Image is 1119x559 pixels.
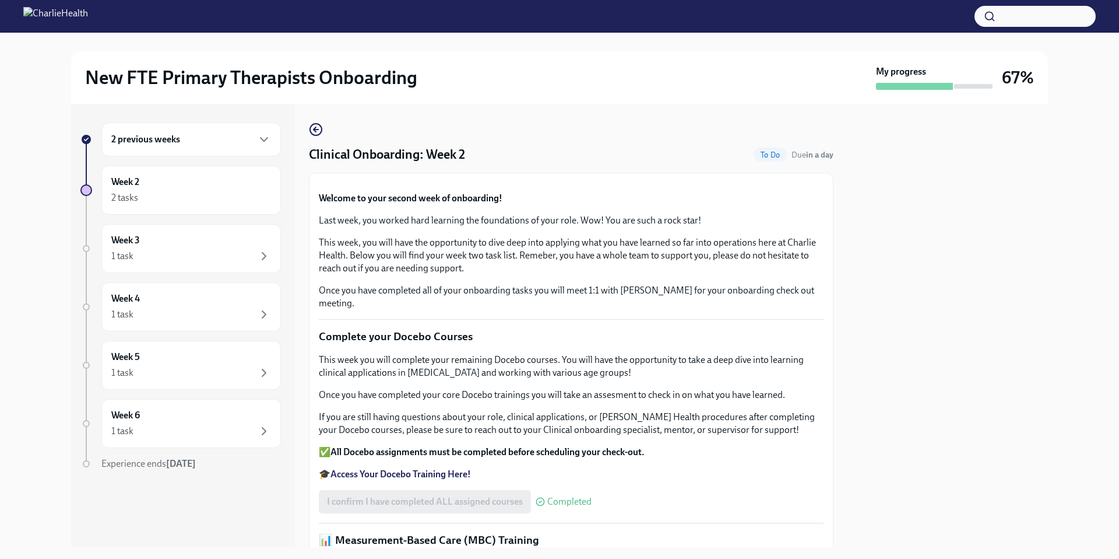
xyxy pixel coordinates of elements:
span: September 27th, 2025 10:00 [791,149,833,160]
a: Week 22 tasks [80,166,281,215]
p: Complete your Docebo Courses [319,329,824,344]
div: 2 tasks [111,191,138,204]
div: 1 task [111,308,133,321]
p: Once you have completed your core Docebo trainings you will take an assesment to check in on what... [319,389,824,401]
a: Week 41 task [80,282,281,331]
a: Week 31 task [80,224,281,273]
strong: in a day [806,150,833,160]
strong: My progress [876,65,926,78]
p: If you are still having questions about your role, clinical applications, or [PERSON_NAME] Health... [319,411,824,436]
p: Last week, you worked hard learning the foundations of your role. Wow! You are such a rock star! [319,214,824,227]
p: This week, you will have the opportunity to dive deep into applying what you have learned so far ... [319,236,824,275]
img: CharlieHealth [23,7,88,26]
h4: Clinical Onboarding: Week 2 [309,146,465,163]
p: 📊 Measurement-Based Care (MBC) Training [319,533,824,548]
h3: 67% [1002,67,1034,88]
h6: Week 5 [111,351,140,364]
div: 1 task [111,250,133,263]
strong: All Docebo assignments must be completed before scheduling your check-out. [330,446,645,457]
strong: [DATE] [166,458,196,469]
a: Access Your Docebo Training Here! [330,469,471,480]
p: 🎓 [319,468,824,481]
p: This week you will complete your remaining Docebo courses. You will have the opportunity to take ... [319,354,824,379]
span: Experience ends [101,458,196,469]
h6: Week 4 [111,292,140,305]
div: 2 previous weeks [101,123,281,156]
span: To Do [754,151,787,159]
p: Once you have completed all of your onboarding tasks you will meet 1:1 with [PERSON_NAME] for you... [319,284,824,310]
h6: 2 previous weeks [111,133,180,146]
a: Week 61 task [80,399,281,448]
a: Week 51 task [80,341,281,390]
div: 1 task [111,366,133,379]
h2: New FTE Primary Therapists Onboarding [85,66,417,89]
h6: Week 6 [111,409,140,422]
h6: Week 2 [111,176,139,188]
strong: Welcome to your second week of onboarding! [319,193,502,204]
span: Due [791,150,833,160]
p: ✅ [319,446,824,459]
span: Completed [547,497,592,506]
div: 1 task [111,425,133,438]
h6: Week 3 [111,234,140,247]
